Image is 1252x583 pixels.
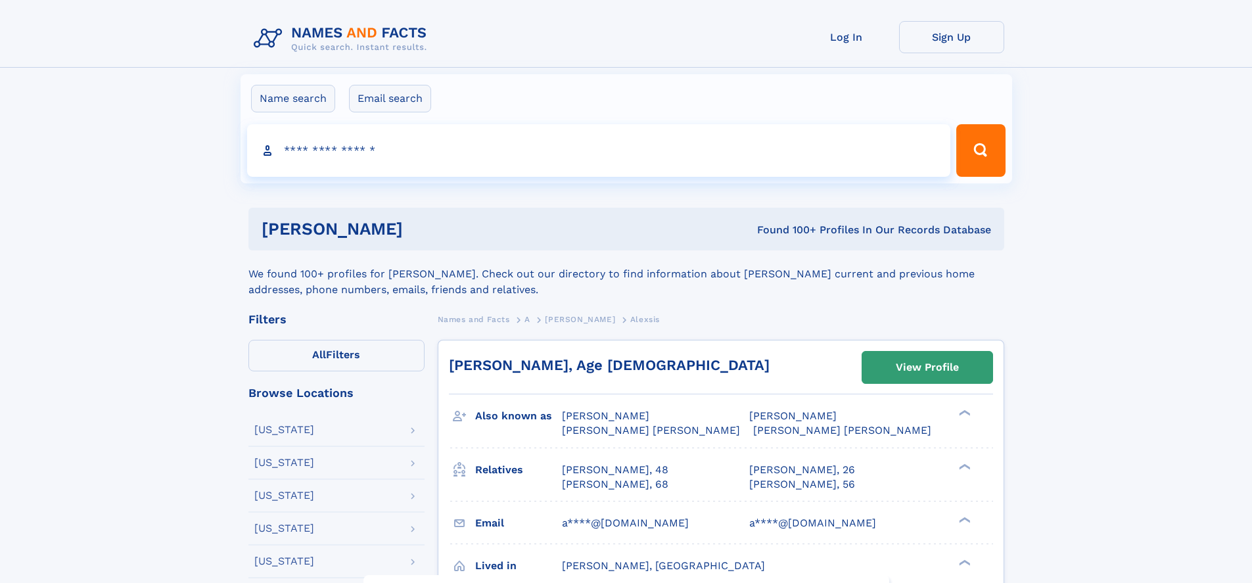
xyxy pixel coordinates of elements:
div: ❯ [956,515,971,524]
div: [US_STATE] [254,523,314,534]
span: Alexsis [630,315,660,324]
h3: Email [475,512,562,534]
span: [PERSON_NAME] [PERSON_NAME] [753,424,931,436]
h3: Also known as [475,405,562,427]
a: Log In [794,21,899,53]
a: [PERSON_NAME], 56 [749,477,855,492]
div: Browse Locations [248,387,425,399]
div: ❯ [956,409,971,417]
div: [US_STATE] [254,457,314,468]
div: We found 100+ profiles for [PERSON_NAME]. Check out our directory to find information about [PERS... [248,250,1004,298]
div: [US_STATE] [254,425,314,435]
a: [PERSON_NAME], Age [DEMOGRAPHIC_DATA] [449,357,770,373]
span: [PERSON_NAME] [749,409,837,422]
span: [PERSON_NAME], [GEOGRAPHIC_DATA] [562,559,765,572]
a: [PERSON_NAME] [545,311,615,327]
a: [PERSON_NAME], 48 [562,463,668,477]
span: [PERSON_NAME] [PERSON_NAME] [562,424,740,436]
h3: Lived in [475,555,562,577]
label: Email search [349,85,431,112]
a: Names and Facts [438,311,510,327]
h1: [PERSON_NAME] [262,221,580,237]
div: [US_STATE] [254,490,314,501]
a: View Profile [862,352,992,383]
button: Search Button [956,124,1005,177]
span: [PERSON_NAME] [545,315,615,324]
a: [PERSON_NAME], 68 [562,477,668,492]
div: ❯ [956,462,971,471]
span: [PERSON_NAME] [562,409,649,422]
img: Logo Names and Facts [248,21,438,57]
a: Sign Up [899,21,1004,53]
span: All [312,348,326,361]
div: ❯ [956,558,971,567]
label: Filters [248,340,425,371]
div: Found 100+ Profiles In Our Records Database [580,223,991,237]
div: View Profile [896,352,959,383]
input: search input [247,124,951,177]
span: A [524,315,530,324]
a: [PERSON_NAME], 26 [749,463,855,477]
label: Name search [251,85,335,112]
div: Filters [248,314,425,325]
div: [US_STATE] [254,556,314,567]
a: A [524,311,530,327]
h3: Relatives [475,459,562,481]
